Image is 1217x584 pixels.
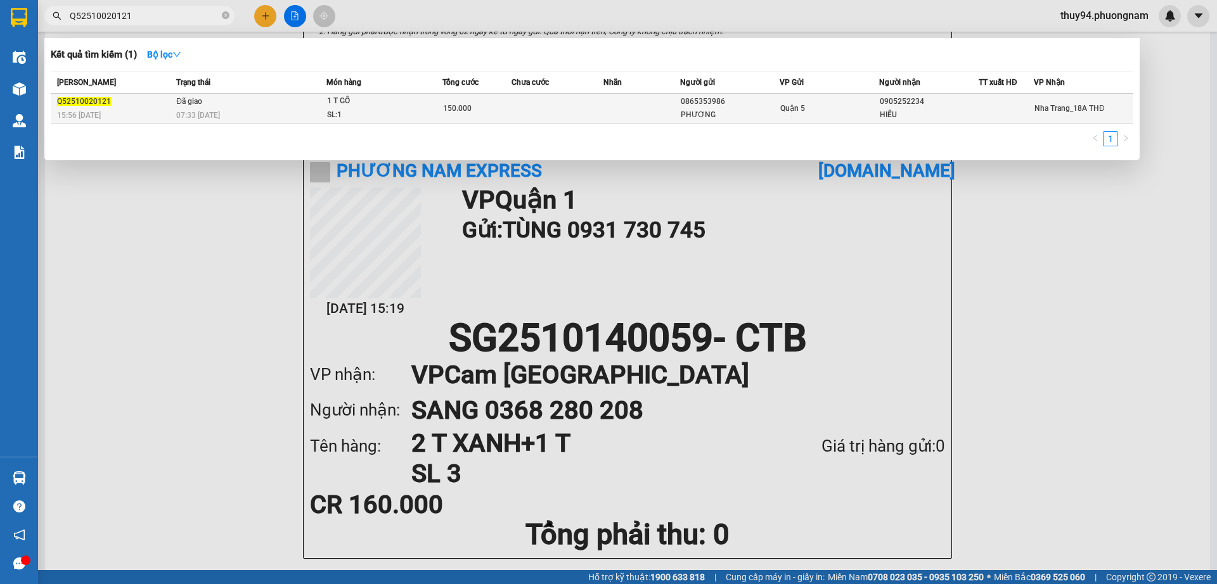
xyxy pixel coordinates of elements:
[681,95,779,108] div: 0865353986
[326,78,361,87] span: Món hàng
[880,95,978,108] div: 0905252234
[176,97,202,106] span: Đã giao
[13,51,26,64] img: warehouse-icon
[11,8,27,27] img: logo-vxr
[780,104,805,113] span: Quận 5
[1088,131,1103,146] button: left
[13,557,25,569] span: message
[603,78,622,87] span: Nhãn
[681,108,779,122] div: PHƯƠNG
[57,97,111,106] span: Q52510020121
[70,9,219,23] input: Tìm tên, số ĐT hoặc mã đơn
[13,82,26,96] img: warehouse-icon
[13,114,26,127] img: warehouse-icon
[1034,104,1105,113] span: Nha Trang_18A THĐ
[879,78,920,87] span: Người nhận
[57,111,101,120] span: 15:56 [DATE]
[13,529,25,541] span: notification
[327,108,422,122] div: SL: 1
[1118,131,1133,146] li: Next Page
[1091,134,1099,142] span: left
[1118,131,1133,146] button: right
[880,108,978,122] div: HIẾU
[1103,131,1118,146] li: 1
[57,78,116,87] span: [PERSON_NAME]
[780,78,804,87] span: VP Gửi
[13,471,26,485] img: warehouse-icon
[222,11,229,19] span: close-circle
[442,78,479,87] span: Tổng cước
[51,48,137,61] h3: Kết quả tìm kiếm ( 1 )
[1104,132,1117,146] a: 1
[1034,78,1065,87] span: VP Nhận
[172,50,181,59] span: down
[1088,131,1103,146] li: Previous Page
[176,111,220,120] span: 07:33 [DATE]
[979,78,1017,87] span: TT xuất HĐ
[53,11,61,20] span: search
[176,78,210,87] span: Trạng thái
[222,10,229,22] span: close-circle
[137,44,191,65] button: Bộ lọcdown
[147,49,181,60] strong: Bộ lọc
[512,78,549,87] span: Chưa cước
[443,104,472,113] span: 150.000
[13,146,26,159] img: solution-icon
[1122,134,1130,142] span: right
[680,78,715,87] span: Người gửi
[327,94,422,108] div: 1 T GỖ
[13,500,25,512] span: question-circle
